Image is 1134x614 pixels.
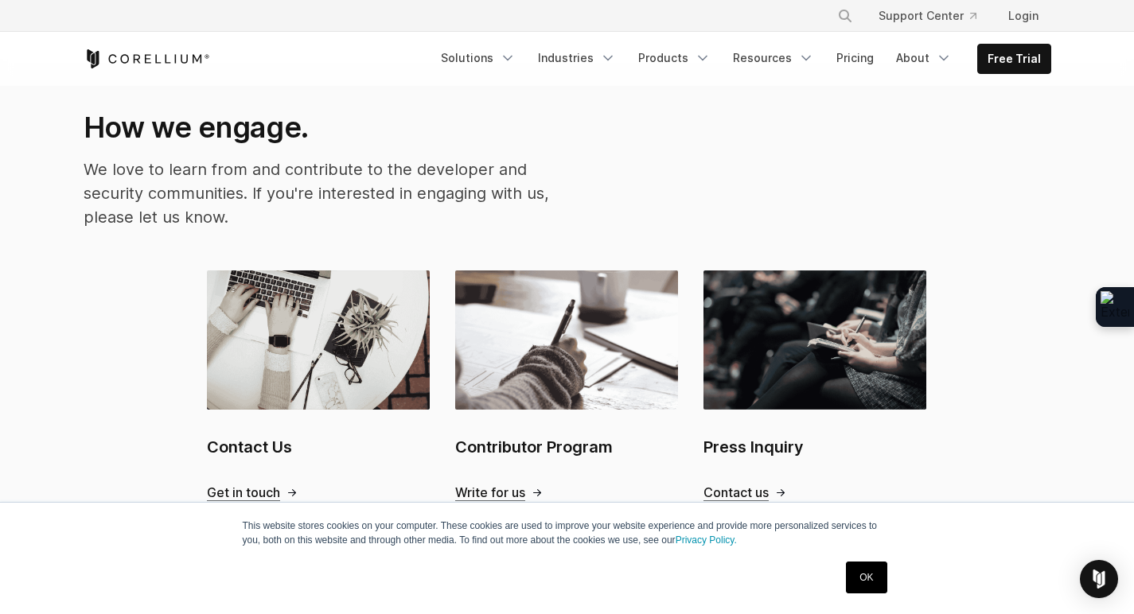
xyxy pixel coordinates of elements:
[996,2,1051,30] a: Login
[629,44,720,72] a: Products
[703,484,769,501] span: Contact us
[866,2,989,30] a: Support Center
[431,44,525,72] a: Solutions
[1080,560,1118,598] div: Open Intercom Messenger
[207,484,280,501] span: Get in touch
[818,2,1051,30] div: Navigation Menu
[723,44,824,72] a: Resources
[207,270,430,409] img: Contact Us
[1101,291,1129,323] img: Extension Icon
[84,49,210,68] a: Corellium Home
[846,562,887,593] a: OK
[703,270,926,500] a: Press Inquiry Press Inquiry Contact us
[827,44,883,72] a: Pricing
[455,270,678,500] a: Contributor Program Contributor Program Write for us
[84,157,551,229] p: We love to learn from and contribute to the developer and security communities. If you're interes...
[431,44,1051,74] div: Navigation Menu
[676,534,737,546] a: Privacy Policy.
[887,44,961,72] a: About
[455,435,678,459] h2: Contributor Program
[84,110,551,145] h2: How we engage.
[243,519,892,547] p: This website stores cookies on your computer. These cookies are used to improve your website expe...
[207,270,430,500] a: Contact Us Contact Us Get in touch
[455,270,678,409] img: Contributor Program
[978,45,1050,73] a: Free Trial
[528,44,625,72] a: Industries
[703,270,926,409] img: Press Inquiry
[703,435,926,459] h2: Press Inquiry
[831,2,859,30] button: Search
[455,484,525,501] span: Write for us
[207,435,430,459] h2: Contact Us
